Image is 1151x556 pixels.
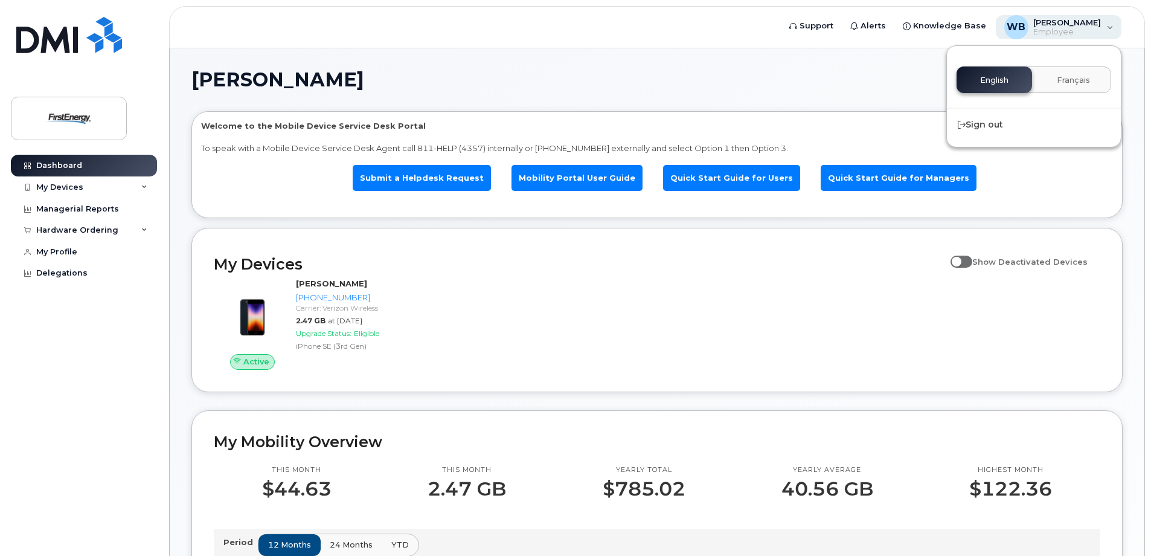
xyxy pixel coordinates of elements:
span: Eligible [354,329,379,338]
a: Active[PERSON_NAME][PHONE_NUMBER]Carrier: Verizon Wireless2.47 GBat [DATE]Upgrade Status:Eligible... [214,278,425,370]
span: Show Deactivated Devices [972,257,1088,267]
span: Français [1057,76,1090,85]
p: To speak with a Mobile Device Service Desk Agent call 811-HELP (4357) internally or [PHONE_NUMBER... [201,143,1113,154]
p: Yearly total [603,465,685,475]
p: $122.36 [969,478,1052,500]
span: Upgrade Status: [296,329,351,338]
input: Show Deactivated Devices [951,250,960,260]
div: Carrier: Verizon Wireless [296,303,420,313]
p: Highest month [969,465,1052,475]
span: [PERSON_NAME] [191,71,364,89]
p: This month [262,465,332,475]
p: Yearly average [781,465,873,475]
a: Submit a Helpdesk Request [353,165,491,191]
p: This month [428,465,506,475]
iframe: Messenger Launcher [1098,503,1142,547]
p: Period [223,537,258,548]
p: 40.56 GB [781,478,873,500]
span: at [DATE] [328,316,362,325]
h2: My Mobility Overview [214,433,1100,451]
strong: [PERSON_NAME] [296,279,367,288]
div: [PHONE_NUMBER] [296,292,420,303]
h2: My Devices [214,255,944,273]
span: 2.47 GB [296,316,325,325]
div: Sign out [947,114,1121,136]
p: Welcome to the Mobile Device Service Desk Portal [201,120,1113,132]
img: image20231002-3703462-1angbar.jpeg [223,284,281,342]
p: $44.63 [262,478,332,500]
a: Mobility Portal User Guide [511,165,643,191]
span: 24 months [330,539,373,551]
a: Quick Start Guide for Users [663,165,800,191]
p: 2.47 GB [428,478,506,500]
div: iPhone SE (3rd Gen) [296,341,420,351]
span: Active [243,356,269,367]
span: YTD [391,539,409,551]
a: Quick Start Guide for Managers [821,165,976,191]
p: $785.02 [603,478,685,500]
